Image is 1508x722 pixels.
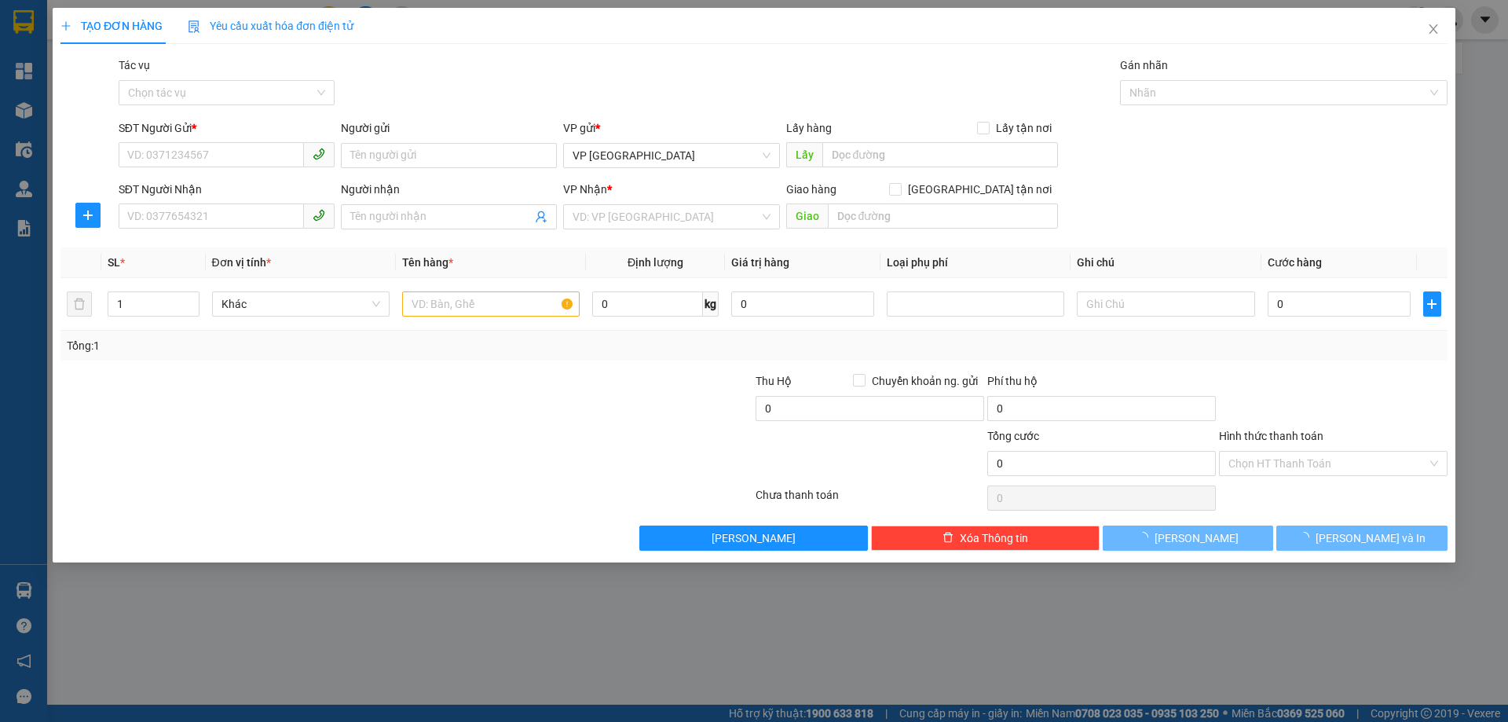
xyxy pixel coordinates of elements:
div: Người nhận [341,181,557,198]
span: Tổng cước [987,430,1039,442]
button: deleteXóa Thông tin [872,526,1100,551]
input: Ghi Chú [1078,291,1255,317]
span: VP Nhận [564,183,608,196]
div: Chưa thanh toán [754,486,986,514]
span: plus [76,209,100,222]
img: icon [188,20,200,33]
span: loading [1138,532,1155,543]
span: Lấy tận nơi [990,119,1058,137]
span: Thu Hộ [756,375,792,387]
span: Lấy [786,142,822,167]
span: Khác [221,292,380,316]
input: 0 [731,291,874,317]
span: Giao [786,203,828,229]
button: [PERSON_NAME] [640,526,869,551]
span: Định lượng [628,256,683,269]
span: Xóa Thông tin [960,530,1028,547]
div: SĐT Người Nhận [119,181,335,198]
button: delete [67,291,92,317]
input: VD: Bàn, Ghế [402,291,580,317]
span: plus [60,20,71,31]
label: Tác vụ [119,59,150,71]
span: [PERSON_NAME] [1155,530,1239,547]
span: Giao hàng [786,183,836,196]
div: VP gửi [564,119,780,137]
span: SL [108,256,121,269]
span: phone [313,148,325,160]
button: Close [1411,8,1455,52]
input: Dọc đường [822,142,1058,167]
button: [PERSON_NAME] và In [1277,526,1448,551]
span: close [1427,23,1440,35]
span: TẠO ĐƠN HÀNG [60,20,163,32]
button: [PERSON_NAME] [1103,526,1273,551]
span: phone [313,209,325,222]
span: Giá trị hàng [731,256,789,269]
span: user-add [536,211,548,223]
span: Tên hàng [402,256,453,269]
span: delete [942,532,953,544]
button: plus [75,203,101,228]
label: Hình thức thanh toán [1219,430,1323,442]
button: plus [1423,291,1440,317]
input: Dọc đường [828,203,1058,229]
span: VP Hà Đông [573,144,770,167]
div: Tổng: 1 [67,337,582,354]
span: Yêu cầu xuất hóa đơn điện tử [188,20,353,32]
div: SĐT Người Gửi [119,119,335,137]
span: [GEOGRAPHIC_DATA] tận nơi [902,181,1058,198]
div: Phí thu hộ [987,372,1216,396]
label: Gán nhãn [1120,59,1168,71]
span: kg [703,291,719,317]
th: Loại phụ phí [880,247,1071,278]
span: plus [1424,298,1440,310]
span: Chuyển khoản ng. gửi [866,372,984,390]
span: Lấy hàng [786,122,832,134]
span: Đơn vị tính [212,256,271,269]
th: Ghi chú [1071,247,1261,278]
div: Người gửi [341,119,557,137]
span: Cước hàng [1268,256,1322,269]
span: [PERSON_NAME] và In [1316,530,1426,547]
span: loading [1298,532,1316,543]
span: [PERSON_NAME] [712,530,796,547]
